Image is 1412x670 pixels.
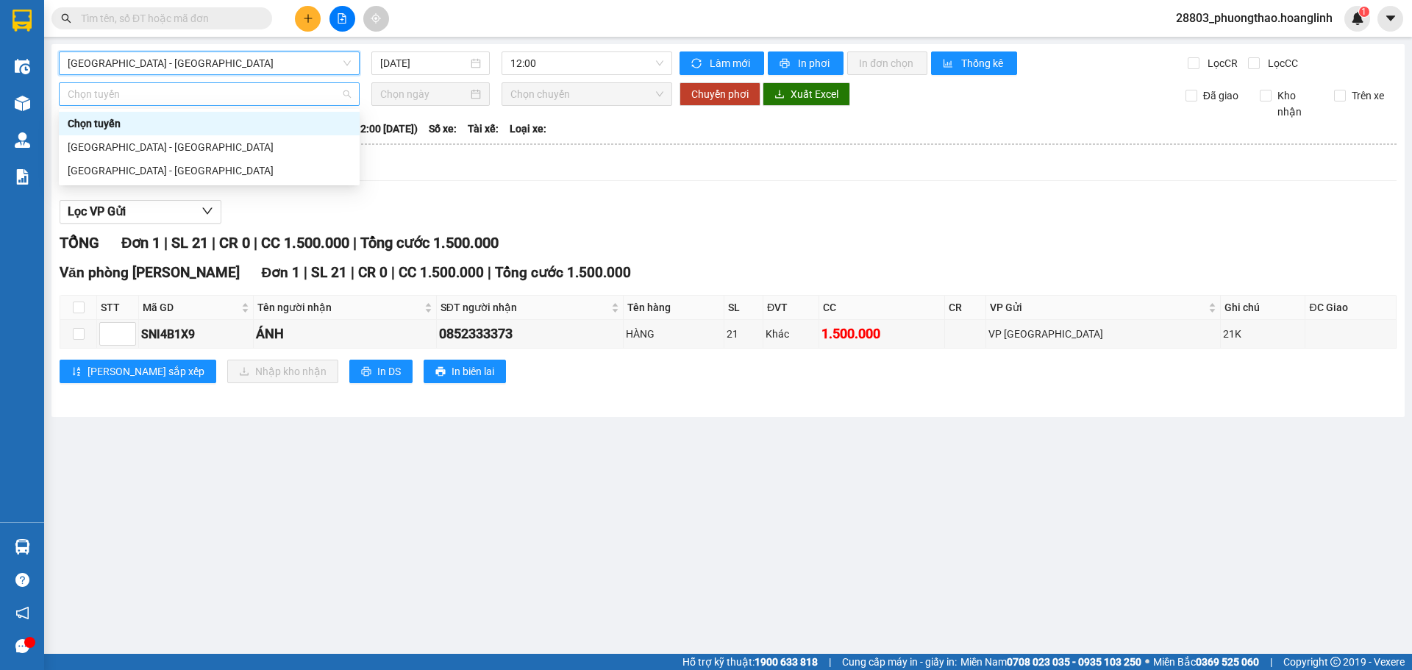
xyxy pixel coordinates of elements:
button: In đơn chọn [847,51,927,75]
th: Tên hàng [624,296,724,320]
div: 21 [727,326,760,342]
td: 0852333373 [437,320,624,349]
div: [GEOGRAPHIC_DATA] - [GEOGRAPHIC_DATA] [68,163,351,179]
span: Trên xe [1346,88,1390,104]
span: | [254,234,257,252]
span: sync [691,58,704,70]
span: | [829,654,831,670]
input: Chọn ngày [380,86,468,102]
img: logo-vxr [13,10,32,32]
div: 1.500.000 [821,324,941,344]
span: Tổng cước 1.500.000 [495,264,631,281]
div: SNI4B1X9 [141,325,251,343]
span: Hà Nội - Quảng Bình [68,52,351,74]
span: notification [15,606,29,620]
span: printer [780,58,792,70]
span: Kho nhận [1272,88,1323,120]
span: Chọn chuyến [510,83,663,105]
div: VP [GEOGRAPHIC_DATA] [988,326,1218,342]
button: printerIn biên lai [424,360,506,383]
span: 28803_phuongthao.hoanglinh [1164,9,1344,27]
span: Xuất Excel [791,86,838,102]
td: VP Mỹ Đình [986,320,1221,349]
div: Hà Nội - Quảng Bình [59,159,360,182]
span: Tổng cước 1.500.000 [360,234,499,252]
td: SNI4B1X9 [139,320,254,349]
th: ĐVT [763,296,820,320]
sup: 1 [1359,7,1369,17]
span: sort-ascending [71,366,82,378]
div: [GEOGRAPHIC_DATA] - [GEOGRAPHIC_DATA] [68,139,351,155]
span: Làm mới [710,55,752,71]
div: HÀNG [626,326,721,342]
span: Chọn tuyến [68,83,351,105]
img: solution-icon [15,169,30,185]
button: sort-ascending[PERSON_NAME] sắp xếp [60,360,216,383]
input: Tìm tên, số ĐT hoặc mã đơn [81,10,254,26]
span: | [391,264,395,281]
th: SL [724,296,763,320]
span: CR 0 [358,264,388,281]
span: | [488,264,491,281]
button: printerIn DS [349,360,413,383]
span: CC 1.500.000 [399,264,484,281]
span: Đã giao [1197,88,1244,104]
span: Lọc CR [1202,55,1240,71]
span: message [15,639,29,653]
span: Tài xế: [468,121,499,137]
span: CR 0 [219,234,250,252]
span: Đơn 1 [121,234,160,252]
button: caret-down [1377,6,1403,32]
img: icon-new-feature [1351,12,1364,25]
div: ÁNH [256,324,433,344]
span: In phơi [798,55,832,71]
span: copyright [1330,657,1341,667]
span: SL 21 [171,234,208,252]
span: Chuyến: (12:00 [DATE]) [310,121,418,137]
img: warehouse-icon [15,59,30,74]
span: VP Gửi [990,299,1205,316]
button: bar-chartThống kê [931,51,1017,75]
th: ĐC Giao [1305,296,1396,320]
img: warehouse-icon [15,132,30,148]
span: [PERSON_NAME] sắp xếp [88,363,204,379]
span: Mã GD [143,299,238,316]
th: CC [819,296,944,320]
span: In DS [377,363,401,379]
span: printer [435,366,446,378]
span: 12:00 [510,52,663,74]
th: Ghi chú [1221,296,1305,320]
th: CR [945,296,987,320]
button: file-add [329,6,355,32]
button: printerIn phơi [768,51,844,75]
span: In biên lai [452,363,494,379]
span: TỔNG [60,234,99,252]
span: aim [371,13,381,24]
span: | [304,264,307,281]
button: syncLàm mới [680,51,764,75]
span: plus [303,13,313,24]
span: Hỗ trợ kỹ thuật: [682,654,818,670]
span: SL 21 [311,264,347,281]
span: | [351,264,354,281]
span: Số xe: [429,121,457,137]
span: Cung cấp máy in - giấy in: [842,654,957,670]
div: Chọn tuyến [68,115,351,132]
span: question-circle [15,573,29,587]
button: plus [295,6,321,32]
span: Loại xe: [510,121,546,137]
button: Chuyển phơi [680,82,760,106]
span: Văn phòng [PERSON_NAME] [60,264,240,281]
strong: 1900 633 818 [755,656,818,668]
strong: 0369 525 060 [1196,656,1259,668]
button: downloadNhập kho nhận [227,360,338,383]
div: 0852333373 [439,324,621,344]
div: Chọn tuyến [59,112,360,135]
span: search [61,13,71,24]
img: warehouse-icon [15,539,30,555]
span: caret-down [1384,12,1397,25]
span: Đơn 1 [262,264,301,281]
span: down [202,205,213,217]
strong: 0708 023 035 - 0935 103 250 [1007,656,1141,668]
span: | [164,234,168,252]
